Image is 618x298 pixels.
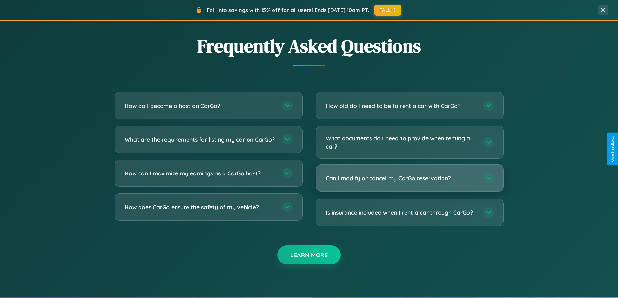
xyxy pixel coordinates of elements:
div: Give Feedback [610,136,615,162]
span: Fall into savings with 15% off for all users! Ends [DATE] 10am PT. [207,7,369,13]
h3: How do I become a host on CarGo? [125,102,276,110]
button: Learn More [277,245,341,264]
h3: Can I modify or cancel my CarGo reservation? [326,174,477,182]
h3: How can I maximize my earnings as a CarGo host? [125,169,276,177]
h2: Frequently Asked Questions [115,33,504,58]
button: FALL15 [374,5,401,16]
h3: How old do I need to be to rent a car with CarGo? [326,102,477,110]
h3: What are the requirements for listing my car on CarGo? [125,136,276,144]
h3: What documents do I need to provide when renting a car? [326,134,477,150]
h3: Is insurance included when I rent a car through CarGo? [326,209,477,217]
h3: How does CarGo ensure the safety of my vehicle? [125,203,276,211]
